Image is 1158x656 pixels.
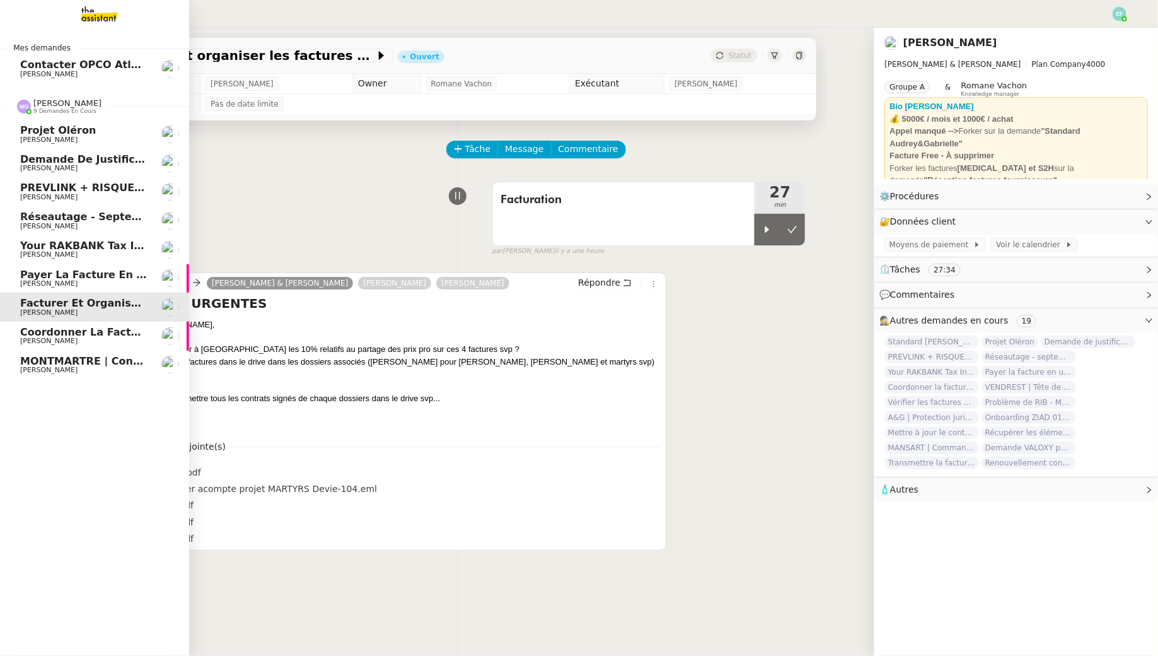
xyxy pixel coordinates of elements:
[884,411,979,424] span: A&G | Protection Juridique COVEA
[505,142,543,156] span: Message
[358,278,431,289] a: [PERSON_NAME]
[20,308,78,317] span: [PERSON_NAME]
[570,74,664,94] td: Exécutant
[161,241,179,259] img: users%2FfjlNmCTkLiVoA3HQjY3GA5JXGxb2%2Favatar%2Fstarofservice_97480retdsc0392.png
[501,190,748,209] span: Facturation
[117,466,201,480] div: devis-105 (1).pdf
[884,442,979,454] span: MANSART | Commande Partie 2 Décorations
[981,442,1076,454] span: Demande VALOXY pour Pennylane - Montants importants sans justificatifs
[945,81,951,97] span: &
[574,276,636,290] button: Répondre
[884,396,979,409] span: Vérifier les factures Excel
[211,98,279,110] span: Pas de date limite
[161,356,179,373] img: users%2FutyFSk64t3XkVZvBICD9ZGkOt3Y2%2Favatar%2F51cb3b97-3a78-460b-81db-202cf2efb2f3
[884,81,930,93] nz-tag: Groupe A
[20,153,328,165] span: Demande de justificatifs Pennylane - septembre 2025
[961,81,1027,97] app-user-label: Knowledge manager
[981,366,1076,378] span: Payer la facture en urgence
[115,319,661,430] div: Bonjour [PERSON_NAME],
[884,336,979,348] span: Standard [PERSON_NAME]
[879,315,1041,325] span: 🕵️
[20,269,183,281] span: Payer la facture en urgence
[20,355,242,367] span: MONTMARTRE | Contrat + 1er acompte
[207,278,353,289] a: [PERSON_NAME] & [PERSON_NAME]
[961,81,1027,90] span: Romane Vachon
[958,163,1054,173] strong: [MEDICAL_DATA] et S2H
[20,240,269,252] span: Your RAKBANK Tax Invoice / Tax Credit Note
[559,142,618,156] span: Commentaire
[889,238,973,251] span: Moyens de paiement
[879,214,961,229] span: 🔐
[874,184,1158,209] div: ⚙️Procédures
[890,191,939,201] span: Procédures
[889,126,958,136] strong: Appel manqué -->
[115,295,661,312] h4: FACTURES URGENTES
[117,482,378,496] div: Facture premier acompte projet MARTYRS Devie-104.eml
[492,246,605,257] small: [PERSON_NAME]
[884,426,979,439] span: Mettre à jour le contrat Montmartre
[6,42,78,54] span: Mes demandes
[884,60,1021,69] span: [PERSON_NAME] & [PERSON_NAME]
[161,155,179,172] img: users%2FfjlNmCTkLiVoA3HQjY3GA5JXGxb2%2Favatar%2Fstarofservice_97480retdsc0392.png
[879,189,945,204] span: ⚙️
[20,182,246,194] span: PREVLINK + RISQUES PROFESSIONNELS
[17,100,31,114] img: svg
[874,257,1158,282] div: ⏲️Tâches 27:34
[20,326,305,338] span: Coordonner la facturation à [GEOGRAPHIC_DATA]
[889,102,974,111] a: Bio [PERSON_NAME]
[115,392,661,430] div: Et encore une fois, mettre tous les contrats signés de chaque dossiers dans le drive svp... merci
[161,212,179,230] img: users%2FfjlNmCTkLiVoA3HQjY3GA5JXGxb2%2Favatar%2Fstarofservice_97480retdsc0392.png
[981,351,1076,363] span: Réseautage - septembre 2025
[20,164,78,172] span: [PERSON_NAME]
[889,151,994,160] strong: Facture Free - À supprimer
[981,426,1076,439] span: Récupérer les éléments sociaux - août 2025
[889,125,1143,149] div: Forker sur la demande
[20,136,78,144] span: [PERSON_NAME]
[889,114,1014,124] strong: 💰 5000€ / mois et 1000€ / achat
[1086,60,1106,69] span: 4000
[431,78,492,90] span: Romane Vachon
[924,175,1057,185] strong: "Réception factures fournisseurs"
[890,264,920,274] span: Tâches
[20,297,301,309] span: Facturer et organiser les factures dans le drive
[874,477,1158,502] div: 🧴Autres
[889,126,1080,148] strong: "Standard Audrey&Gabrielle"
[981,396,1076,409] span: Problème de RIB - MATELAS FRANCAIS
[879,484,918,495] span: 🧴
[884,366,979,378] span: Your RAKBANK Tax Invoice / Tax Credit Note
[115,343,661,368] div: Pouvez-vous facturer à [GEOGRAPHIC_DATA] les 10% relatifs au partage des prix pro sur ces 4 factu...
[551,141,626,158] button: Commentaire
[729,51,752,60] span: Statut
[929,264,961,276] nz-tag: 27:34
[20,366,78,374] span: [PERSON_NAME]
[1041,336,1135,348] span: Demande de justificatifs Pennylane - septembre 2025
[961,91,1019,98] span: Knowledge manager
[114,49,375,62] span: Facturer et organiser les factures dans le drive
[755,185,805,200] span: 27
[20,59,308,71] span: Contacter OPCO Atlas pour financement formation
[890,290,954,300] span: Commentaires
[20,222,78,230] span: [PERSON_NAME]
[874,209,1158,234] div: 🔐Données client
[996,238,1065,251] span: Voir le calendrier
[20,337,78,345] span: [PERSON_NAME]
[20,250,78,259] span: [PERSON_NAME]
[20,193,78,201] span: [PERSON_NAME]
[981,457,1076,469] span: Renouvellement contrat Opale STOCCO
[465,142,491,156] span: Tâche
[874,283,1158,307] div: 💬Commentaires
[497,141,551,158] button: Message
[884,381,979,394] span: Coordonner la facturation à [GEOGRAPHIC_DATA]
[161,327,179,345] img: users%2FfjlNmCTkLiVoA3HQjY3GA5JXGxb2%2Favatar%2Fstarofservice_97480retdsc0392.png
[161,269,179,287] img: users%2FfjlNmCTkLiVoA3HQjY3GA5JXGxb2%2Favatar%2Fstarofservice_97480retdsc0392.png
[1113,7,1126,21] img: svg
[981,336,1038,348] span: Projet Oléron
[555,246,604,257] span: il y a une heure
[1031,60,1086,69] span: Plan Company
[755,200,805,211] span: min
[981,381,1076,394] span: VENDREST | Tête de lit et housse LA REDOUTE
[161,60,179,78] img: users%2FQNmrJKjvCnhZ9wRJPnUNc9lj8eE3%2Favatar%2F5ca36b56-0364-45de-a850-26ae83da85f1
[161,298,179,316] img: users%2FfjlNmCTkLiVoA3HQjY3GA5JXGxb2%2Favatar%2Fstarofservice_97480retdsc0392.png
[352,74,420,94] td: Owner
[578,276,620,289] span: Répondre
